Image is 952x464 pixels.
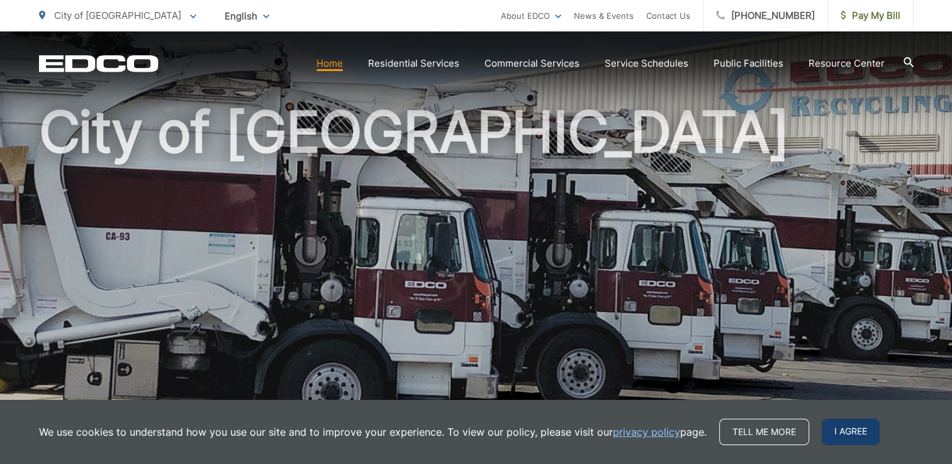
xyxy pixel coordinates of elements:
[39,55,159,72] a: EDCD logo. Return to the homepage.
[484,56,580,71] a: Commercial Services
[39,424,707,439] p: We use cookies to understand how you use our site and to improve your experience. To view our pol...
[841,8,900,23] span: Pay My Bill
[368,56,459,71] a: Residential Services
[215,5,279,27] span: English
[54,9,181,21] span: City of [GEOGRAPHIC_DATA]
[613,424,680,439] a: privacy policy
[714,56,783,71] a: Public Facilities
[822,419,880,445] span: I agree
[605,56,688,71] a: Service Schedules
[316,56,343,71] a: Home
[501,8,561,23] a: About EDCO
[809,56,885,71] a: Resource Center
[646,8,690,23] a: Contact Us
[719,419,809,445] a: Tell me more
[574,8,634,23] a: News & Events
